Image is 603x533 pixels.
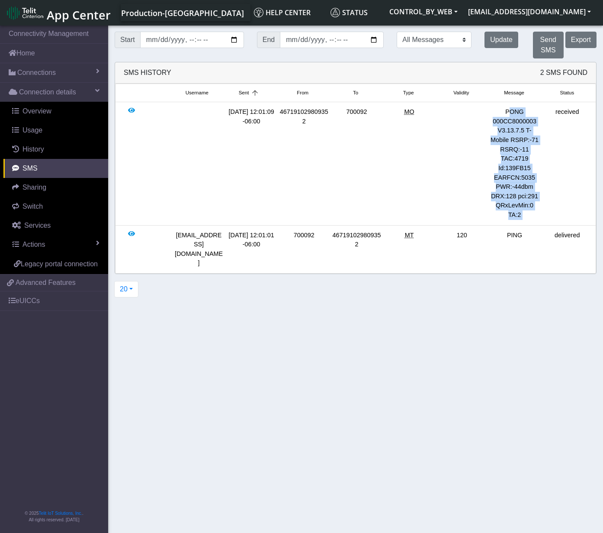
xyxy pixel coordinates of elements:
[484,32,518,48] button: Update
[250,4,327,21] a: Help center
[254,8,311,17] span: Help center
[22,145,44,153] span: History
[404,108,414,115] span: Mobile Originated
[186,89,208,97] span: Username
[533,32,564,58] button: Send SMS
[540,68,587,78] span: 2 SMS Found
[114,281,138,297] button: 20
[403,89,414,97] span: Type
[47,7,111,23] span: App Center
[560,89,574,97] span: Status
[353,89,358,97] span: To
[22,126,42,134] span: Usage
[330,8,368,17] span: Status
[436,231,488,268] div: 120
[22,241,45,248] span: Actions
[19,87,76,97] span: Connection details
[3,102,108,121] a: Overview
[384,4,463,19] button: CONTROL_BY_WEB
[254,8,263,17] img: knowledge.svg
[17,68,56,78] span: Connections
[453,89,469,97] span: Validity
[22,165,38,172] span: SMS
[115,32,141,48] span: Start
[504,89,524,97] span: Message
[24,222,51,229] span: Services
[7,3,109,22] a: App Center
[121,8,244,18] span: Production-[GEOGRAPHIC_DATA]
[405,232,414,239] span: Mobile Terminated
[330,107,383,220] div: 700092
[278,107,330,220] div: 467191029809352
[21,260,98,268] span: Legacy portal connection
[3,216,108,235] a: Services
[115,62,596,84] div: SMS History
[22,203,43,210] span: Switch
[225,231,278,268] div: [DATE] 12:01:01 -06:00
[121,4,244,21] a: Your current platform instance
[541,107,593,220] div: received
[173,231,225,268] div: [EMAIL_ADDRESS][DOMAIN_NAME]
[7,6,43,20] img: logo-telit-cinterion-gw-new.png
[541,231,593,268] div: delivered
[3,235,108,254] a: Actions
[257,32,280,48] span: End
[463,4,596,19] button: [EMAIL_ADDRESS][DOMAIN_NAME]
[22,107,51,115] span: Overview
[3,197,108,216] a: Switch
[297,89,308,97] span: From
[565,32,597,48] button: Export
[488,107,541,220] div: PONG 000CC8000003 V3.13.7.5 T-Mobile RSRP:-71 RSRQ:-11 TAC:4719 Id:139FB15 EARFCN:5035 PWR:-44dbm...
[239,89,249,97] span: Sent
[39,511,82,516] a: Telit IoT Solutions, Inc.
[225,107,278,220] div: [DATE] 12:01:09 -06:00
[488,231,541,268] div: PING
[22,184,46,191] span: Sharing
[327,4,384,21] a: Status
[330,231,383,268] div: 467191029809352
[330,8,340,17] img: status.svg
[3,121,108,140] a: Usage
[3,140,108,159] a: History
[3,178,108,197] a: Sharing
[278,231,330,268] div: 700092
[3,159,108,178] a: SMS
[16,278,76,288] span: Advanced Features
